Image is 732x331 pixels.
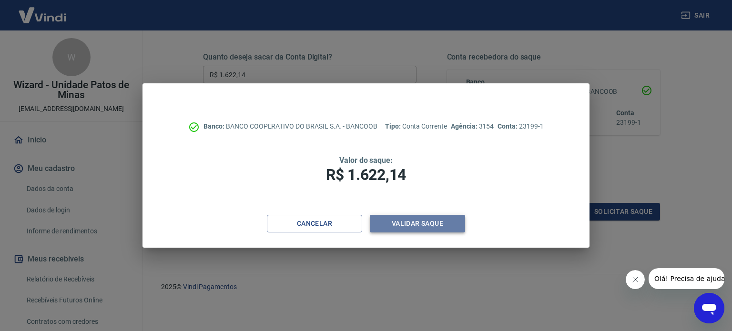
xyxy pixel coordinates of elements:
[451,122,479,130] span: Agência:
[339,156,393,165] span: Valor do saque:
[498,121,543,131] p: 23199-1
[694,293,724,323] iframe: Botão para abrir a janela de mensagens
[451,121,494,131] p: 3154
[385,122,402,130] span: Tipo:
[498,122,519,130] span: Conta:
[370,215,465,232] button: Validar saque
[203,122,226,130] span: Banco:
[649,268,724,289] iframe: Mensagem da empresa
[626,270,645,289] iframe: Fechar mensagem
[385,121,447,131] p: Conta Corrente
[267,215,362,232] button: Cancelar
[203,121,377,131] p: BANCO COOPERATIVO DO BRASIL S.A. - BANCOOB
[6,7,80,14] span: Olá! Precisa de ajuda?
[326,166,406,184] span: R$ 1.622,14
